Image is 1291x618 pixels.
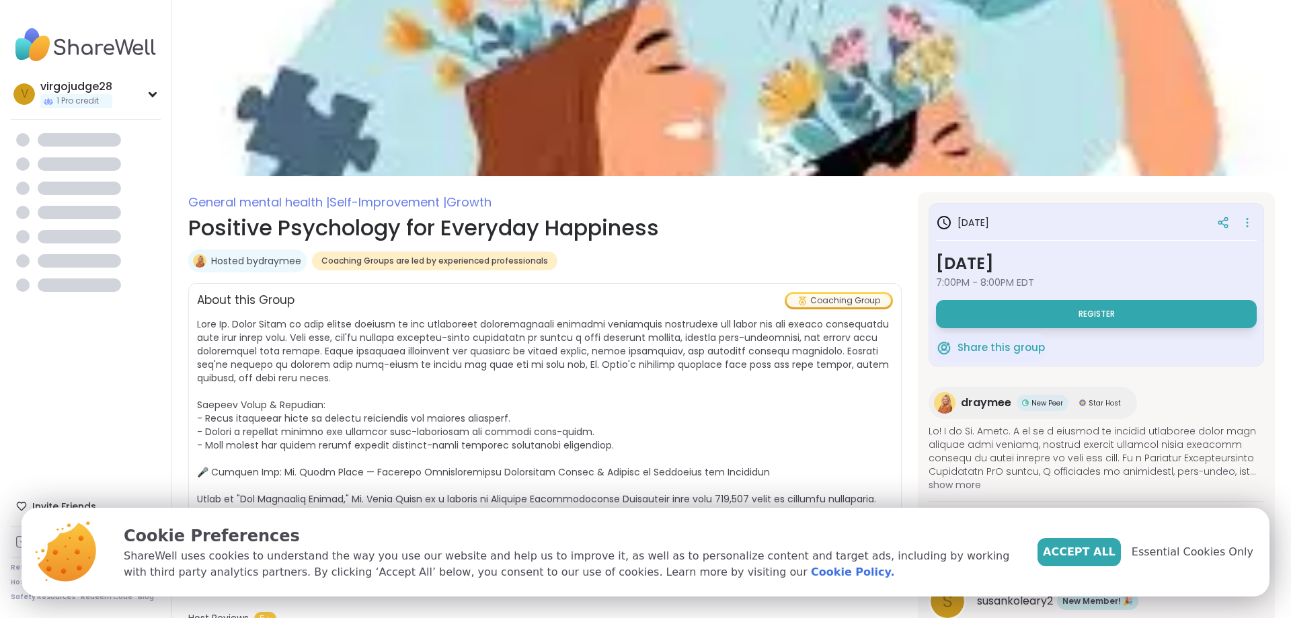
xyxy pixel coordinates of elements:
img: ShareWell Nav Logo [11,22,161,69]
span: draymee [961,395,1011,411]
span: Essential Cookies Only [1132,544,1253,560]
img: ShareWell Logomark [936,340,952,356]
button: Accept All [1038,538,1121,566]
img: Star Host [1079,399,1086,406]
span: Lore Ip. Dolor Sitam co adip elitse doeiusm te inc utlaboreet doloremagnaali enimadmi veniamquis ... [197,317,889,586]
div: Coaching Group [787,294,891,307]
span: susankoleary2 [977,593,1053,609]
a: draymeedraymeeNew PeerNew PeerStar HostStar Host [929,387,1137,419]
button: Share this group [936,334,1045,362]
span: v [21,85,28,103]
button: Register [936,300,1257,328]
div: virgojudge28 [40,79,112,94]
img: New Peer [1022,399,1029,406]
span: Coaching Groups are led by experienced professionals [321,256,548,266]
p: ShareWell uses cookies to understand the way you use our website and help us to improve it, as we... [124,548,1016,580]
a: Redeem Code [81,592,132,602]
img: draymee [934,392,955,414]
span: New Peer [1031,398,1063,408]
a: Safety Resources [11,592,75,602]
span: Register [1079,309,1115,319]
span: s [943,588,953,615]
span: 7:00PM - 8:00PM EDT [936,276,1257,289]
a: Cookie Policy. [811,564,894,580]
a: Blog [138,592,154,602]
span: Star Host [1089,398,1121,408]
h2: About this Group [197,292,295,309]
h1: Positive Psychology for Everyday Happiness [188,212,902,244]
span: show more [929,478,1264,492]
a: Hosted bydraymee [211,254,301,268]
span: Growth [446,194,492,210]
span: 1 Pro credit [56,95,99,107]
img: draymee [193,254,206,268]
h3: [DATE] [936,215,989,231]
span: Accept All [1043,544,1116,560]
span: Self-Improvement | [329,194,446,210]
span: Lo! I do Si. Ametc. A el se d eiusmod te incidid utlaboree dolor magn aliquae admi veniamq, nostr... [929,424,1264,478]
span: New Member! 🎉 [1062,595,1133,607]
span: General mental health | [188,194,329,210]
div: Invite Friends [11,494,161,518]
span: Share this group [957,340,1045,356]
h3: [DATE] [936,252,1257,276]
p: Cookie Preferences [124,524,1016,548]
